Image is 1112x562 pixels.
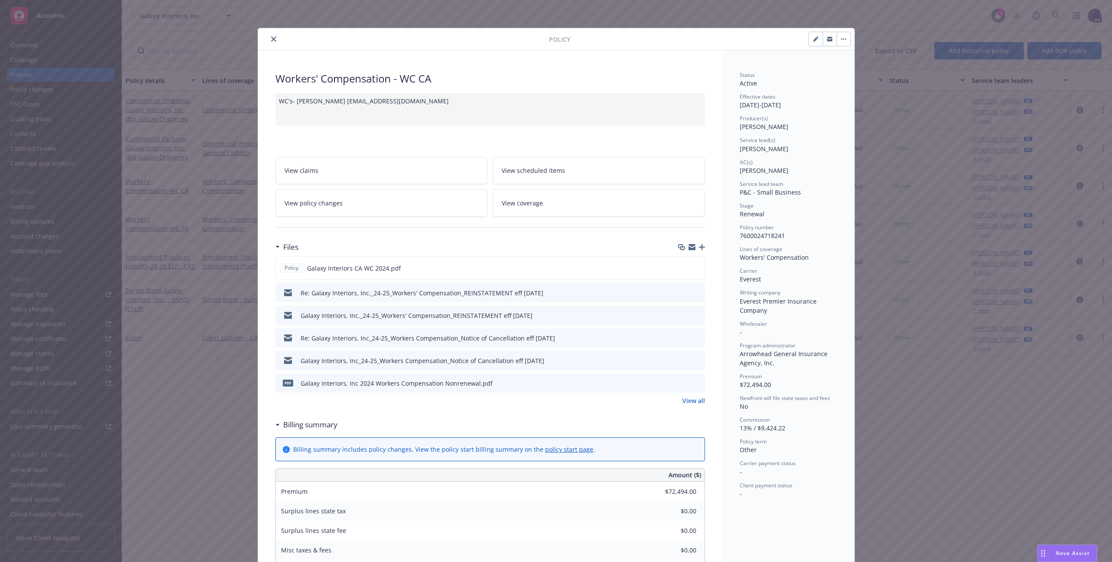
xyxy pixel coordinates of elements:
[694,288,702,298] button: preview file
[285,198,343,208] span: View policy changes
[740,180,783,188] span: Service lead team
[740,145,788,153] span: [PERSON_NAME]
[275,157,488,184] a: View claims
[307,264,401,273] span: Galaxy Interiors CA WC 2024.pdf
[740,159,753,166] span: AC(s)
[740,188,801,196] span: P&C - Small Business
[740,342,795,349] span: Program administrator
[694,311,702,320] button: preview file
[740,489,742,498] span: -
[694,379,702,388] button: preview file
[693,264,701,273] button: preview file
[549,35,570,44] span: Policy
[645,485,702,498] input: 0.00
[740,320,767,327] span: Wholesaler
[740,350,829,367] span: Arrowhead General Insurance Agency, Inc.
[740,71,755,79] span: Status
[740,438,767,445] span: Policy term
[493,157,705,184] a: View scheduled items
[740,122,788,131] span: [PERSON_NAME]
[740,253,809,261] span: Workers' Compensation
[1037,545,1097,562] button: Nova Assist
[740,202,754,209] span: Stage
[682,396,705,405] a: View all
[740,460,796,467] span: Carrier payment status
[268,34,279,44] button: close
[283,380,293,386] span: pdf
[740,245,782,253] span: Lines of coverage
[301,379,493,388] div: Galaxy Interiors, Inc 2024 Workers Compensation Nonrenewal.pdf
[740,93,837,109] div: [DATE] - [DATE]
[680,288,687,298] button: download file
[502,166,565,175] span: View scheduled items
[740,166,788,175] span: [PERSON_NAME]
[275,419,338,430] div: Billing summary
[281,546,331,554] span: Misc taxes & fees
[669,470,701,479] span: Amount ($)
[740,297,818,314] span: Everest Premier Insurance Company
[740,275,761,283] span: Everest
[740,93,775,100] span: Effective dates
[645,524,702,537] input: 0.00
[283,419,338,430] h3: Billing summary
[493,189,705,217] a: View coverage
[680,379,687,388] button: download file
[281,526,346,535] span: Surplus lines state fee
[275,93,705,126] div: WC's- [PERSON_NAME] [EMAIL_ADDRESS][DOMAIN_NAME]
[275,189,488,217] a: View policy changes
[545,445,593,453] a: policy start page
[283,264,300,272] span: Policy
[740,136,775,144] span: Service lead(s)
[740,468,742,476] span: -
[1038,545,1049,562] div: Drag to move
[285,166,318,175] span: View claims
[679,264,686,273] button: download file
[740,231,785,240] span: 7600024718241
[502,198,543,208] span: View coverage
[740,394,830,402] span: Newfront will file state taxes and fees
[301,288,543,298] div: Re: Galaxy Interiors, Inc._24-25_Workers' Compensation_REINSTATEMENT eff [DATE]
[645,544,702,557] input: 0.00
[694,334,702,343] button: preview file
[740,267,757,274] span: Carrier
[740,446,757,454] span: Other
[740,115,768,122] span: Producer(s)
[301,311,533,320] div: Galaxy Interiors, Inc._24-25_Workers' Compensation_REINSTATEMENT eff [DATE]
[740,210,764,218] span: Renewal
[740,289,781,296] span: Writing company
[275,71,705,86] div: Workers' Compensation - WC CA
[275,241,298,253] div: Files
[281,507,346,515] span: Surplus lines state tax
[740,402,748,410] span: No
[645,505,702,518] input: 0.00
[740,424,785,432] span: 13% / $9,424.22
[740,380,771,389] span: $72,494.00
[740,373,762,380] span: Premium
[680,334,687,343] button: download file
[1056,549,1090,557] span: Nova Assist
[680,311,687,320] button: download file
[740,224,774,231] span: Policy number
[293,445,595,454] div: Billing summary includes policy changes. View the policy start billing summary on the .
[740,416,770,423] span: Commission
[740,328,742,336] span: -
[283,241,298,253] h3: Files
[680,356,687,365] button: download file
[694,356,702,365] button: preview file
[281,487,308,496] span: Premium
[740,79,757,87] span: Active
[740,482,792,489] span: Client payment status
[301,334,555,343] div: Re: Galaxy Interiors, Inc_24-25_Workers Compensation_Notice of Cancellation eff [DATE]
[301,356,544,365] div: Galaxy Interiors, Inc_24-25_Workers Compensation_Notice of Cancellation eff [DATE]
